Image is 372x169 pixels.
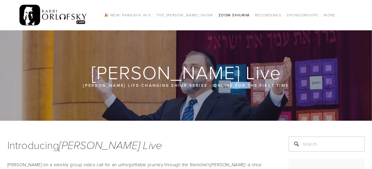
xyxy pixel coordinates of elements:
span: / [252,12,253,18]
a: 🎉 NEW! Parasha in 5 [102,11,153,19]
span: / [320,12,322,18]
a: Zoom Shiurim [217,11,251,19]
em: [PERSON_NAME] Live [59,139,162,152]
a: The [PERSON_NAME] Show [154,11,215,19]
a: More [322,11,338,19]
a: Recordings [253,11,283,19]
span: / [153,12,154,18]
p: [PERSON_NAME] life-changing shiur series - online for the first time [43,82,329,89]
em: [PERSON_NAME] - [211,162,248,167]
a: Sponsorships [285,11,320,19]
input: Search [289,137,365,152]
span: / [283,12,285,18]
span: / [215,12,217,18]
h1: Introducing [7,137,274,154]
img: RabbiOrlofsky.com [19,3,87,27]
h1: [PERSON_NAME] Live [7,63,365,82]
